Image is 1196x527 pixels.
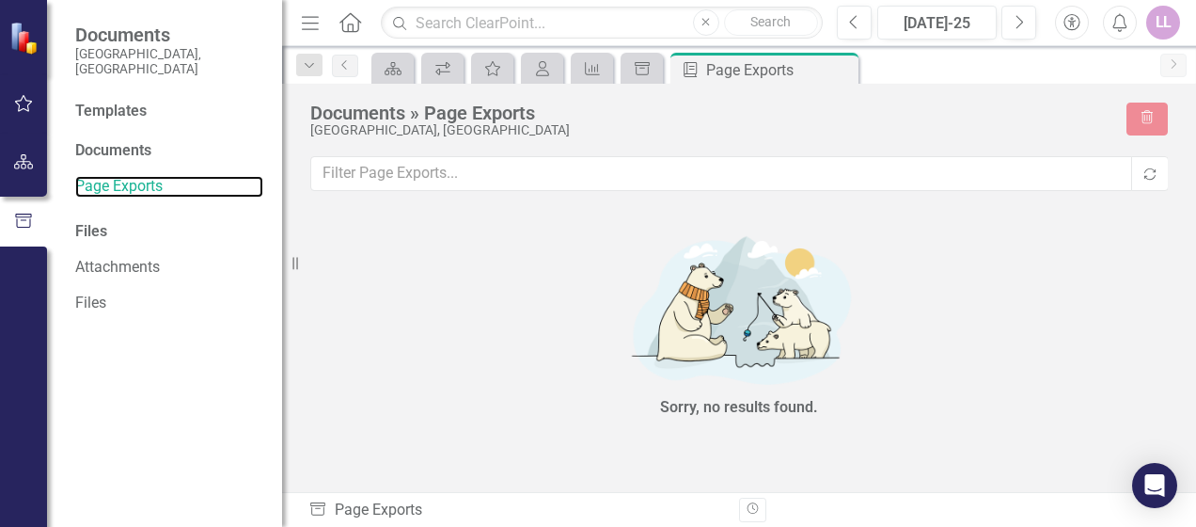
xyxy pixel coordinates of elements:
[75,140,263,162] div: Documents
[724,9,818,36] button: Search
[75,24,263,46] span: Documents
[75,101,263,122] div: Templates
[75,221,263,243] div: Files
[75,46,263,77] small: [GEOGRAPHIC_DATA], [GEOGRAPHIC_DATA]
[310,123,1108,137] div: [GEOGRAPHIC_DATA], [GEOGRAPHIC_DATA]
[1132,463,1177,508] div: Open Intercom Messenger
[310,103,1108,123] div: Documents » Page Exports
[75,176,263,198] a: Page Exports
[75,293,263,314] a: Files
[884,12,990,35] div: [DATE]-25
[457,225,1021,392] img: No results found
[1146,6,1180,40] button: LL
[381,7,823,40] input: Search ClearPoint...
[310,156,1133,191] input: Filter Page Exports...
[877,6,997,40] button: [DATE]-25
[660,397,818,419] div: Sorry, no results found.
[75,257,263,279] a: Attachments
[9,22,42,55] img: ClearPoint Strategy
[750,14,791,29] span: Search
[706,58,854,82] div: Page Exports
[308,500,725,521] div: Page Exports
